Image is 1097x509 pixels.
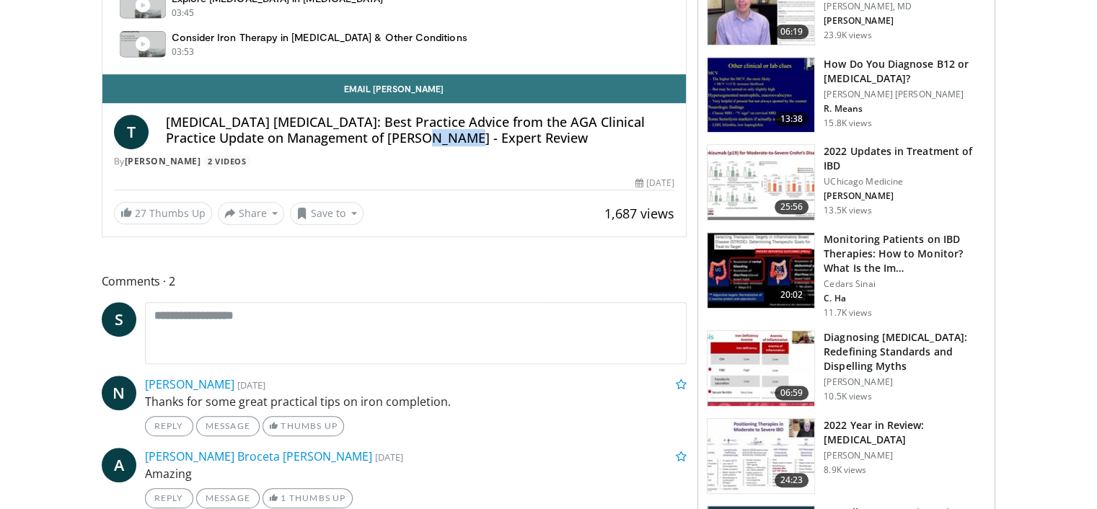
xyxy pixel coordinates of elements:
[145,465,687,482] p: Amazing
[824,176,986,187] p: UChicago Medicine
[775,200,809,214] span: 25:56
[708,419,814,494] img: c8f6342a-03ba-4a11-b6ec-66ffec6acc41.150x105_q85_crop-smart_upscale.jpg
[604,205,674,222] span: 1,687 views
[172,6,195,19] p: 03:45
[114,155,675,168] div: By
[824,103,986,115] p: R. Means
[824,118,871,129] p: 15.8K views
[263,488,353,508] a: 1 Thumbs Up
[824,330,986,373] h3: Diagnosing [MEDICAL_DATA]: Redefining Standards and Dispelling Myths
[775,288,809,302] span: 20:02
[102,448,136,482] a: A
[824,205,871,216] p: 13.5K views
[824,293,986,304] p: C. Ha
[375,451,403,464] small: [DATE]
[824,15,986,27] p: [PERSON_NAME]
[708,58,814,133] img: 172d2151-0bab-4046-8dbc-7c25e5ef1d9f.150x105_q85_crop-smart_upscale.jpg
[290,202,364,225] button: Save to
[707,144,986,221] a: 25:56 2022 Updates in Treatment of IBD UChicago Medicine [PERSON_NAME] 13.5K views
[114,202,212,224] a: 27 Thumbs Up
[237,379,265,391] small: [DATE]
[775,473,809,487] span: 24:23
[824,278,986,290] p: Cedars Sinai
[114,115,149,149] a: T
[135,206,146,220] span: 27
[775,25,809,39] span: 06:19
[145,416,193,436] a: Reply
[172,31,467,44] h4: Consider Iron Therapy in [MEDICAL_DATA] & Other Conditions
[102,272,687,291] span: Comments 2
[824,89,986,100] p: [PERSON_NAME] [PERSON_NAME]
[708,233,814,308] img: 609225da-72ea-422a-b68c-0f05c1f2df47.150x105_q85_crop-smart_upscale.jpg
[196,488,260,508] a: Message
[824,450,986,461] p: [PERSON_NAME]
[707,418,986,495] a: 24:23 2022 Year in Review: [MEDICAL_DATA] [PERSON_NAME] 8.9K views
[145,376,234,392] a: [PERSON_NAME]
[707,330,986,407] a: 06:59 Diagnosing [MEDICAL_DATA]: Redefining Standards and Dispelling Myths [PERSON_NAME] 10.5K views
[102,302,136,337] a: S
[102,376,136,410] a: N
[824,232,986,275] h3: Monitoring Patients on IBD Therapies: How to Monitor? What Is the Im…
[218,202,285,225] button: Share
[775,386,809,400] span: 06:59
[708,331,814,406] img: f7929ac2-4813-417a-bcb3-dbabb01c513c.150x105_q85_crop-smart_upscale.jpg
[145,488,193,508] a: Reply
[203,155,251,167] a: 2 Videos
[824,144,986,173] h3: 2022 Updates in Treatment of IBD
[125,155,201,167] a: [PERSON_NAME]
[166,115,675,146] h4: [MEDICAL_DATA] [MEDICAL_DATA]: Best Practice Advice from the AGA Clinical Practice Update on Mana...
[263,416,344,436] a: Thumbs Up
[708,145,814,220] img: 9393c547-9b5d-4ed4-b79d-9c9e6c9be491.150x105_q85_crop-smart_upscale.jpg
[824,307,871,319] p: 11.7K views
[824,57,986,86] h3: How Do You Diagnose B12 or [MEDICAL_DATA]?
[824,376,986,388] p: [PERSON_NAME]
[824,30,871,41] p: 23.9K views
[707,232,986,319] a: 20:02 Monitoring Patients on IBD Therapies: How to Monitor? What Is the Im… Cedars Sinai C. Ha 11...
[281,492,286,503] span: 1
[172,45,195,58] p: 03:53
[775,112,809,126] span: 13:38
[824,464,866,476] p: 8.9K views
[824,190,986,202] p: [PERSON_NAME]
[145,393,687,410] p: Thanks for some great practical tips on iron completion.
[707,57,986,133] a: 13:38 How Do You Diagnose B12 or [MEDICAL_DATA]? [PERSON_NAME] [PERSON_NAME] R. Means 15.8K views
[824,1,986,12] p: [PERSON_NAME], MD
[824,418,986,447] h3: 2022 Year in Review: [MEDICAL_DATA]
[145,448,372,464] a: [PERSON_NAME] Broceta [PERSON_NAME]
[635,177,674,190] div: [DATE]
[196,416,260,436] a: Message
[102,74,687,103] a: Email [PERSON_NAME]
[824,391,871,402] p: 10.5K views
